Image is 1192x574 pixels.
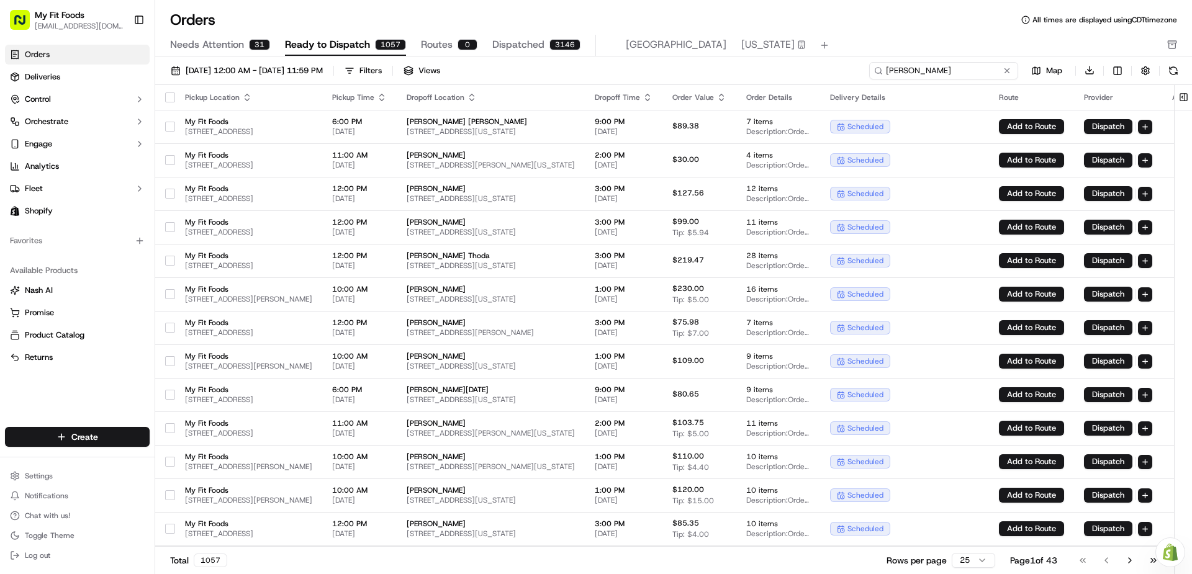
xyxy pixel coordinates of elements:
[339,62,387,79] button: Filters
[185,328,312,338] span: [STREET_ADDRESS]
[746,261,810,271] span: Description: Order #879386, Customer: [PERSON_NAME] Thoda, Customer's 7 Order, [US_STATE], Day: [...
[185,485,312,495] span: My Fit Foods
[25,550,50,560] span: Log out
[830,92,979,102] div: Delivery Details
[847,457,883,467] span: scheduled
[746,160,810,170] span: Description: Order #868992, Customer: [PERSON_NAME], Customer's 5 Order, [US_STATE], Day: [DATE] ...
[1165,62,1182,79] button: Refresh
[595,261,652,271] span: [DATE]
[418,65,440,76] span: Views
[595,485,652,495] span: 1:00 PM
[549,39,580,50] div: 3146
[746,452,810,462] span: 10 items
[185,318,312,328] span: My Fit Foods
[746,184,810,194] span: 12 items
[5,134,150,154] button: Engage
[332,217,387,227] span: 12:00 PM
[672,418,704,428] span: $103.75
[741,37,795,52] span: [US_STATE]
[407,117,575,127] span: [PERSON_NAME] [PERSON_NAME]
[375,39,406,50] div: 1057
[332,284,387,294] span: 10:00 AM
[185,92,312,102] div: Pickup Location
[595,385,652,395] span: 9:00 PM
[407,217,575,227] span: [PERSON_NAME]
[332,529,387,539] span: [DATE]
[332,194,387,204] span: [DATE]
[5,201,150,221] a: Shopify
[595,92,652,102] div: Dropoff Time
[5,179,150,199] button: Fleet
[249,39,270,50] div: 31
[1084,220,1132,235] button: Dispatch
[285,37,370,52] span: Ready to Dispatch
[746,462,810,472] span: Description: Order #884473, Customer: [PERSON_NAME], 1st Order, [US_STATE], Day: [DATE] | Time: 1...
[672,529,709,539] span: Tip: $4.00
[332,328,387,338] span: [DATE]
[186,65,323,76] span: [DATE] 12:00 AM - [DATE] 11:59 PM
[332,294,387,304] span: [DATE]
[595,217,652,227] span: 3:00 PM
[1084,521,1132,536] button: Dispatch
[595,529,652,539] span: [DATE]
[407,495,575,505] span: [STREET_ADDRESS][US_STATE]
[407,328,575,338] span: [STREET_ADDRESS][PERSON_NAME]
[595,395,652,405] span: [DATE]
[407,251,575,261] span: [PERSON_NAME] Thoda
[746,92,810,102] div: Order Details
[185,428,312,438] span: [STREET_ADDRESS]
[746,495,810,505] span: Description: Order #885786, Customer: [PERSON_NAME], Customer's 17 Order, [US_STATE], Day: [DATE]...
[165,62,328,79] button: [DATE] 12:00 AM - [DATE] 11:59 PM
[595,495,652,505] span: [DATE]
[407,395,575,405] span: [STREET_ADDRESS][US_STATE]
[170,554,227,567] div: Total
[5,112,150,132] button: Orchestrate
[332,418,387,428] span: 11:00 AM
[25,285,53,296] span: Nash AI
[332,485,387,495] span: 10:00 AM
[407,418,575,428] span: [PERSON_NAME]
[185,418,312,428] span: My Fit Foods
[332,227,387,237] span: [DATE]
[12,12,37,37] img: Nash
[595,127,652,137] span: [DATE]
[458,39,477,50] div: 0
[332,92,387,102] div: Pickup Time
[332,495,387,505] span: [DATE]
[672,518,699,528] span: $85.35
[25,491,68,501] span: Notifications
[595,294,652,304] span: [DATE]
[332,261,387,271] span: [DATE]
[332,117,387,127] span: 6:00 PM
[595,519,652,529] span: 3:00 PM
[332,351,387,361] span: 10:00 AM
[407,261,575,271] span: [STREET_ADDRESS][US_STATE]
[5,45,150,65] a: Orders
[25,205,53,217] span: Shopify
[847,390,883,400] span: scheduled
[5,89,150,109] button: Control
[595,227,652,237] span: [DATE]
[5,156,150,176] a: Analytics
[407,529,575,539] span: [STREET_ADDRESS][US_STATE]
[25,94,51,105] span: Control
[672,255,704,265] span: $219.47
[185,251,312,261] span: My Fit Foods
[1084,153,1132,168] button: Dispatch
[407,462,575,472] span: [STREET_ADDRESS][PERSON_NAME][US_STATE]
[332,428,387,438] span: [DATE]
[746,150,810,160] span: 4 items
[847,189,883,199] span: scheduled
[746,194,810,204] span: Description: Order #878192, Customer: [PERSON_NAME], Customer's 20 Order, [US_STATE], Day: [DATE]...
[1084,354,1132,369] button: Dispatch
[595,284,652,294] span: 1:00 PM
[999,421,1064,436] button: Add to Route
[999,287,1064,302] button: Add to Route
[407,284,575,294] span: [PERSON_NAME]
[5,261,150,280] div: Available Products
[105,181,115,191] div: 💻
[5,507,150,524] button: Chat with us!
[5,467,150,485] button: Settings
[407,452,575,462] span: [PERSON_NAME]
[847,122,883,132] span: scheduled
